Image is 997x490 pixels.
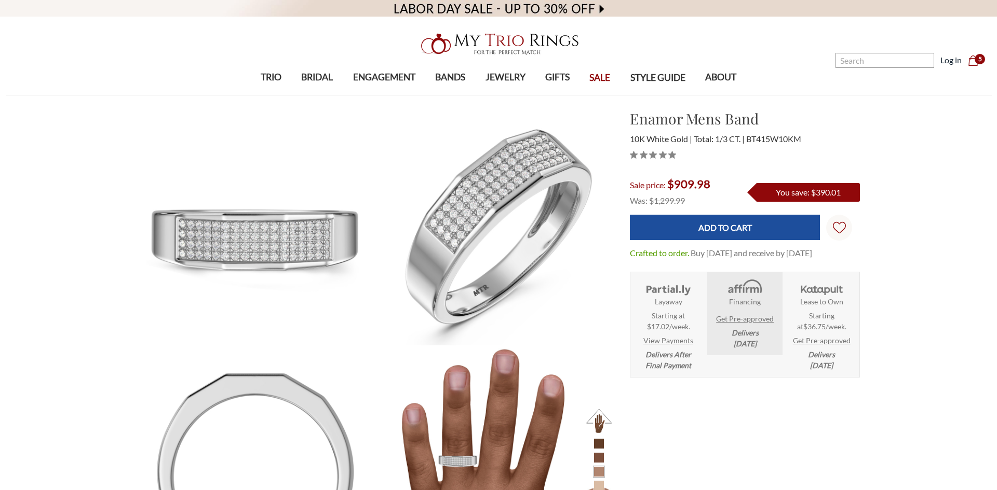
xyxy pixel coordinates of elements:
[266,94,276,95] button: submenu toggle
[810,361,833,370] span: [DATE]
[486,71,526,84] span: JEWELRY
[833,189,846,267] svg: Wish Lists
[630,272,706,377] li: Layaway
[716,313,774,324] a: Get Pre-approved
[793,335,851,346] a: Get Pre-approved
[630,134,692,144] span: 10K White Gold
[630,195,648,205] span: Was:
[655,296,682,307] strong: Layaway
[261,71,281,84] span: TRIO
[312,94,322,95] button: submenu toggle
[251,61,291,94] a: TRIO
[836,53,934,68] input: Search
[589,71,610,85] span: SALE
[475,61,535,94] a: JEWELRY
[732,327,759,349] em: Delivers
[940,54,962,66] a: Log in
[808,349,835,371] em: Delivers
[784,272,859,377] li: Katapult
[800,296,843,307] strong: Lease to Own
[975,54,985,64] span: 5
[649,195,685,205] span: $1,299.99
[826,215,852,241] a: Wish Lists
[630,108,860,130] h1: Enamor Mens Band
[630,180,666,190] span: Sale price:
[545,71,570,84] span: GIFTS
[667,177,710,191] span: $909.98
[798,278,846,296] img: Katapult
[343,61,425,94] a: ENGAGEMENT
[647,310,690,332] span: Starting at $17.02/week.
[968,54,985,66] a: Cart with 0 items
[645,349,691,371] em: Delivers After Final Payment
[445,94,455,95] button: submenu toggle
[630,215,820,240] input: Add to Cart
[803,322,845,331] span: $36.75/week
[716,94,726,95] button: submenu toggle
[694,134,745,144] span: Total: 1/3 CT.
[435,71,465,84] span: BANDS
[580,61,620,95] a: SALE
[644,278,692,296] img: Layaway
[691,247,812,259] dd: Buy [DATE] and receive by [DATE]
[630,71,685,85] span: STYLE GUIDE
[729,296,761,307] strong: Financing
[376,108,613,345] img: Photo of Enamor 1/3 ct tw. Diamond Mens Band 10K White Gold [BT415WM]
[643,335,693,346] a: View Payments
[707,272,783,355] li: Affirm
[746,134,801,144] span: BT415W10KM
[415,27,582,61] img: My Trio Rings
[776,187,841,197] span: You save: $390.01
[705,71,736,84] span: ABOUT
[620,61,695,95] a: STYLE GUIDE
[379,94,389,95] button: submenu toggle
[291,61,343,94] a: BRIDAL
[968,55,978,66] svg: cart.cart_preview
[301,71,333,84] span: BRIDAL
[721,278,769,296] img: Affirm
[630,247,689,259] dt: Crafted to order.
[787,310,856,332] span: Starting at .
[552,94,562,95] button: submenu toggle
[535,61,580,94] a: GIFTS
[500,94,510,95] button: submenu toggle
[289,27,708,61] a: My Trio Rings
[353,71,415,84] span: ENGAGEMENT
[425,61,475,94] a: BANDS
[734,339,757,348] span: [DATE]
[695,61,746,94] a: ABOUT
[138,108,375,345] img: Photo of Enamor 1/3 ct tw. Diamond Mens Band 10K White Gold [BT415WM]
